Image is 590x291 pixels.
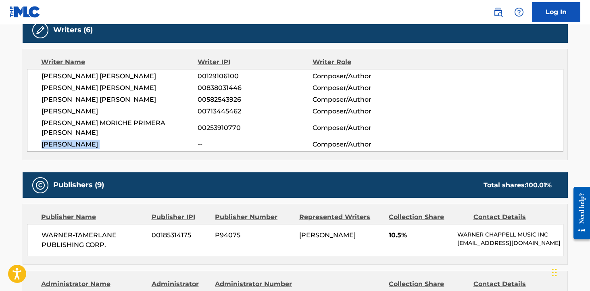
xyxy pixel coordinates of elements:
[215,230,293,240] span: P94075
[152,230,209,240] span: 00185314175
[389,212,467,222] div: Collection Share
[299,231,356,239] span: [PERSON_NAME]
[550,252,590,291] iframe: Chat Widget
[215,212,293,222] div: Publisher Number
[35,25,45,35] img: Writers
[532,2,580,22] a: Log In
[42,140,198,149] span: [PERSON_NAME]
[473,212,552,222] div: Contact Details
[511,4,527,20] div: Help
[457,230,563,239] p: WARNER CHAPPELL MUSIC INC
[313,123,417,133] span: Composer/Author
[35,180,45,190] img: Publishers
[313,140,417,149] span: Composer/Author
[198,140,312,149] span: --
[198,95,312,105] span: 00582543926
[42,230,146,250] span: WARNER-TAMERLANE PUBLISHING CORP.
[42,71,198,81] span: [PERSON_NAME] [PERSON_NAME]
[198,107,312,116] span: 00713445462
[41,57,198,67] div: Writer Name
[42,95,198,105] span: [PERSON_NAME] [PERSON_NAME]
[198,71,312,81] span: 00129106100
[313,57,417,67] div: Writer Role
[484,180,552,190] div: Total shares:
[152,212,209,222] div: Publisher IPI
[53,25,93,35] h5: Writers (6)
[42,118,198,138] span: [PERSON_NAME] MORICHE PRIMERA [PERSON_NAME]
[53,180,104,190] h5: Publishers (9)
[552,260,557,285] div: Drag
[313,83,417,93] span: Composer/Author
[41,212,146,222] div: Publisher Name
[313,71,417,81] span: Composer/Author
[457,239,563,247] p: [EMAIL_ADDRESS][DOMAIN_NAME]
[42,107,198,116] span: [PERSON_NAME]
[198,57,313,67] div: Writer IPI
[567,180,590,245] iframe: Resource Center
[389,230,451,240] span: 10.5%
[42,83,198,93] span: [PERSON_NAME] [PERSON_NAME]
[493,7,503,17] img: search
[526,181,552,189] span: 100.01 %
[198,83,312,93] span: 00838031446
[514,7,524,17] img: help
[10,6,41,18] img: MLC Logo
[198,123,312,133] span: 00253910770
[313,95,417,105] span: Composer/Author
[313,107,417,116] span: Composer/Author
[490,4,506,20] a: Public Search
[299,212,383,222] div: Represented Writers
